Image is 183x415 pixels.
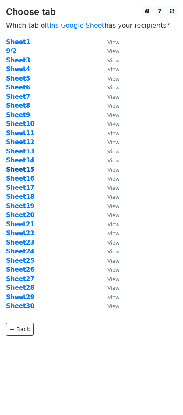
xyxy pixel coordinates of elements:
a: View [99,120,119,128]
a: Sheet22 [6,230,34,237]
a: View [99,284,119,292]
small: View [107,276,119,282]
a: Sheet15 [6,166,34,173]
small: View [107,121,119,127]
a: View [99,38,119,46]
a: View [99,193,119,200]
a: View [99,202,119,210]
iframe: Chat Widget [143,376,183,415]
a: View [99,239,119,246]
small: View [107,185,119,191]
a: Sheet8 [6,102,30,109]
a: View [99,175,119,182]
a: Sheet24 [6,248,34,255]
a: View [99,130,119,137]
a: Sheet13 [6,148,34,155]
a: View [99,148,119,155]
a: View [99,248,119,255]
a: View [99,302,119,310]
small: View [107,167,119,173]
a: Sheet16 [6,175,34,182]
a: Sheet19 [6,202,34,210]
small: View [107,221,119,228]
a: Sheet20 [6,211,34,219]
a: Sheet11 [6,130,34,137]
a: View [99,111,119,119]
small: View [107,258,119,264]
h3: Choose tab [6,6,177,18]
a: Sheet7 [6,93,30,100]
a: View [99,66,119,73]
a: View [99,266,119,273]
small: View [107,112,119,118]
a: View [99,57,119,64]
a: View [99,102,119,109]
strong: 9/2 [6,47,17,55]
a: View [99,93,119,100]
small: View [107,66,119,72]
a: View [99,157,119,164]
a: View [99,75,119,82]
p: Which tab of has your recipients? [6,21,177,30]
small: View [107,130,119,136]
a: Sheet25 [6,257,34,264]
small: View [107,294,119,300]
a: Sheet5 [6,75,30,82]
a: Sheet26 [6,266,34,273]
a: View [99,294,119,301]
strong: Sheet14 [6,157,34,164]
a: View [99,138,119,146]
strong: Sheet9 [6,111,30,119]
a: View [99,166,119,173]
a: Sheet23 [6,239,34,246]
a: View [99,230,119,237]
small: View [107,249,119,255]
small: View [107,139,119,145]
a: Sheet12 [6,138,34,146]
small: View [107,176,119,182]
small: View [107,85,119,91]
a: View [99,275,119,283]
strong: Sheet27 [6,275,34,283]
strong: Sheet28 [6,284,34,292]
small: View [107,57,119,64]
a: ← Back [6,323,34,336]
a: Sheet4 [6,66,30,73]
a: Sheet21 [6,221,34,228]
small: View [107,230,119,236]
a: View [99,257,119,264]
strong: Sheet1 [6,38,30,46]
a: Sheet18 [6,193,34,200]
a: Sheet29 [6,294,34,301]
small: View [107,149,119,155]
a: Sheet30 [6,302,34,310]
small: View [107,94,119,100]
small: View [107,39,119,45]
a: View [99,221,119,228]
a: Sheet10 [6,120,34,128]
small: View [107,285,119,291]
a: Sheet6 [6,84,30,91]
a: View [99,47,119,55]
small: View [107,103,119,109]
strong: Sheet3 [6,57,30,64]
small: View [107,157,119,164]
